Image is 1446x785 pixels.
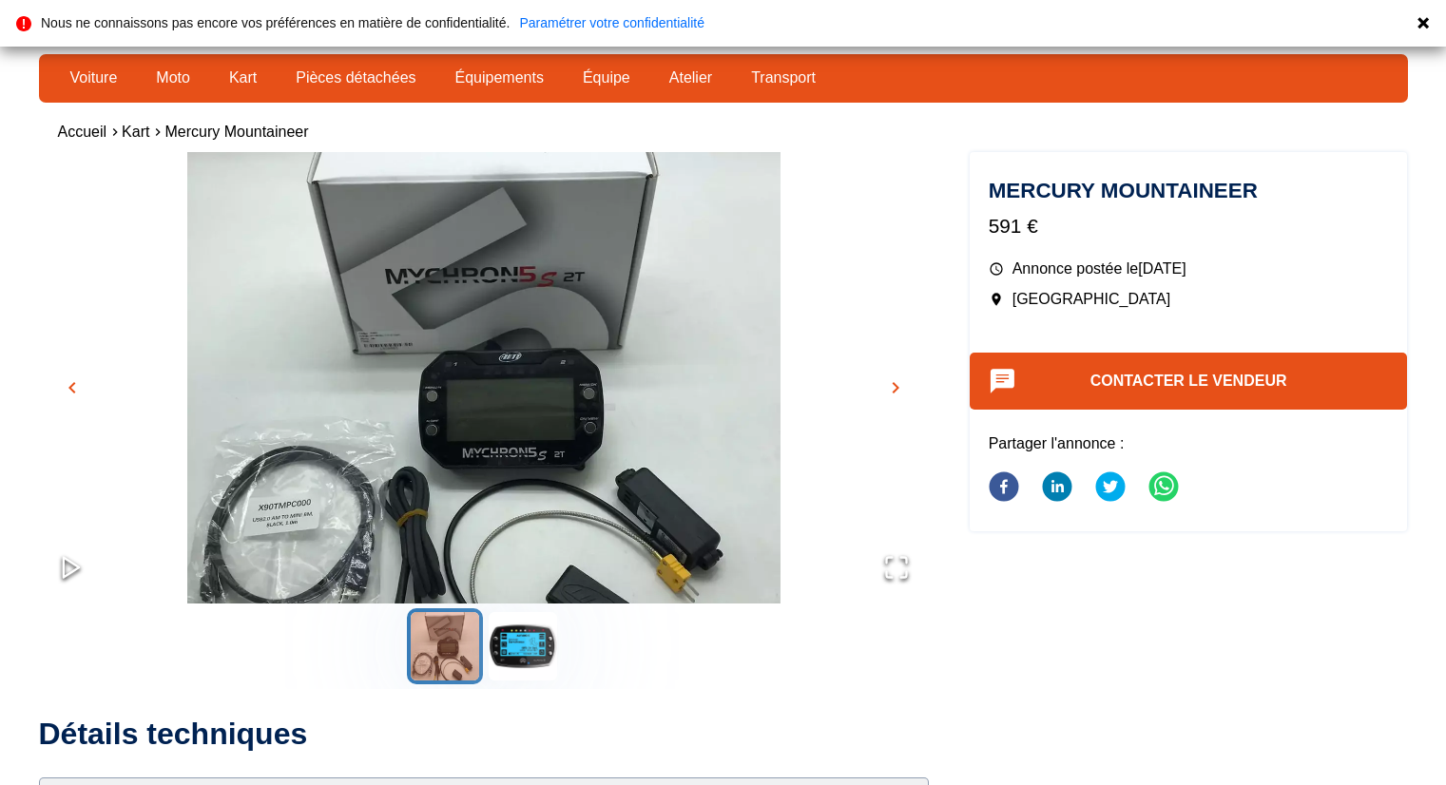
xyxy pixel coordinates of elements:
a: Accueil [58,124,107,140]
button: Play or Pause Slideshow [39,535,104,603]
a: Voiture [58,62,130,94]
a: Contacter le vendeur [1090,373,1287,389]
a: Kart [217,62,269,94]
div: Thumbnail Navigation [39,608,929,684]
a: Pièces détachées [283,62,428,94]
button: chevron_left [58,373,87,402]
button: facebook [989,460,1019,517]
a: Équipe [570,62,643,94]
h1: Mercury Mountaineer [989,181,1389,201]
a: Paramétrer votre confidentialité [519,16,704,29]
p: [GEOGRAPHIC_DATA] [989,289,1389,310]
p: Partager l'annonce : [989,433,1389,454]
p: Annonce postée le [DATE] [989,258,1389,279]
a: Atelier [657,62,724,94]
button: Go to Slide 2 [485,608,561,684]
p: 591 € [989,212,1389,239]
button: whatsapp [1148,460,1179,517]
a: Moto [144,62,202,94]
button: twitter [1095,460,1126,517]
button: Contacter le vendeur [970,353,1408,410]
div: Go to Slide 1 [39,152,929,603]
img: image [39,152,929,646]
button: chevron_right [881,373,910,402]
a: Équipements [443,62,556,94]
p: Nous ne connaissons pas encore vos préférences en matière de confidentialité. [41,16,510,29]
button: linkedin [1042,460,1072,517]
button: Open Fullscreen [864,535,929,603]
button: Go to Slide 1 [407,608,483,684]
h2: Détails techniques [39,715,929,753]
span: chevron_right [884,376,907,399]
a: Mercury Mountaineer [164,124,308,140]
span: chevron_left [61,376,84,399]
a: Kart [122,124,149,140]
a: Transport [739,62,828,94]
